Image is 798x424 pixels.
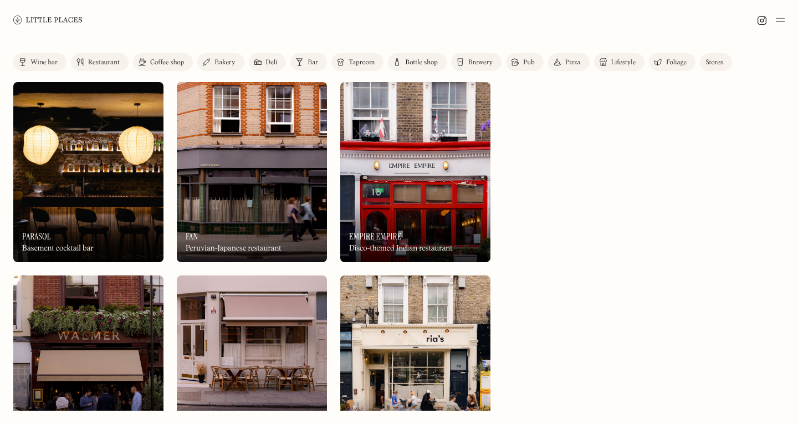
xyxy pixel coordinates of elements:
a: Restaurant [71,53,129,71]
a: ParasolParasolParasolBasement cocktail bar [13,82,163,262]
img: Empire Empire [340,82,490,262]
a: Bar [290,53,327,71]
a: Wine bar [13,53,66,71]
div: Pizza [565,59,581,66]
div: Lifestyle [611,59,636,66]
div: Brewery [468,59,493,66]
div: Bar [308,59,318,66]
a: Foliage [649,53,695,71]
h3: Empire Empire [349,231,401,242]
div: Bottle shop [405,59,438,66]
a: Coffee shop [133,53,193,71]
a: Stores [700,53,732,71]
a: Pizza [548,53,590,71]
a: Empire EmpireEmpire EmpireEmpire EmpireDisco-themed Indian restaurant [340,82,490,262]
a: Brewery [451,53,502,71]
div: Foliage [666,59,687,66]
div: Restaurant [88,59,120,66]
a: Deli [249,53,287,71]
div: Deli [266,59,278,66]
div: Pub [523,59,535,66]
a: Bakery [197,53,244,71]
div: Peruvian-Japanese restaurant [186,244,282,253]
div: Wine bar [30,59,58,66]
div: Stores [705,59,723,66]
div: Disco-themed Indian restaurant [349,244,452,253]
h3: Parasol [22,231,51,242]
a: Bottle shop [388,53,447,71]
h3: Fan [186,231,198,242]
div: Bakery [214,59,235,66]
a: Taproom [331,53,383,71]
div: Taproom [349,59,375,66]
a: FanFanFanPeruvian-Japanese restaurant [177,82,327,262]
a: Pub [506,53,544,71]
div: Coffee shop [150,59,184,66]
div: Basement cocktail bar [22,244,94,253]
img: Fan [177,82,327,262]
img: Parasol [13,82,163,262]
a: Lifestyle [594,53,644,71]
